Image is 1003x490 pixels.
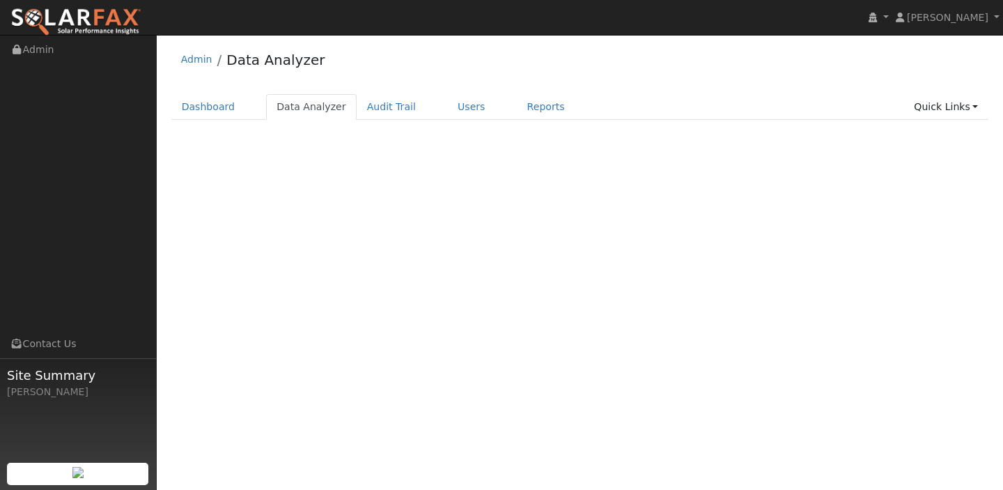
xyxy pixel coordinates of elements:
a: Data Analyzer [266,94,357,120]
div: [PERSON_NAME] [7,385,149,399]
a: Dashboard [171,94,246,120]
img: SolarFax [10,8,141,37]
a: Data Analyzer [226,52,325,68]
a: Audit Trail [357,94,426,120]
a: Reports [517,94,575,120]
span: Site Summary [7,366,149,385]
a: Quick Links [903,94,988,120]
a: Admin [181,54,212,65]
a: Users [447,94,496,120]
img: retrieve [72,467,84,478]
span: [PERSON_NAME] [907,12,988,23]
